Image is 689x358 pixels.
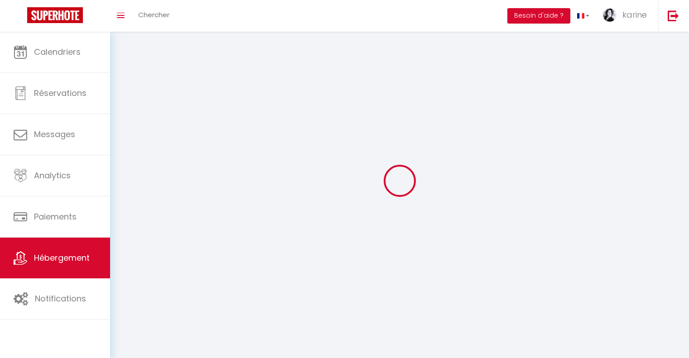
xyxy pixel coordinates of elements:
span: Paiements [34,211,77,222]
span: Analytics [34,170,71,181]
img: logout [668,10,679,21]
span: Calendriers [34,46,81,57]
span: Réservations [34,87,87,99]
button: Besoin d'aide ? [507,8,570,24]
span: Hébergement [34,252,90,263]
img: Super Booking [27,7,83,23]
span: Notifications [35,293,86,304]
iframe: Chat [650,317,682,351]
span: karine [622,9,647,20]
span: Chercher [138,10,169,19]
img: ... [603,8,617,22]
span: Messages [34,129,75,140]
